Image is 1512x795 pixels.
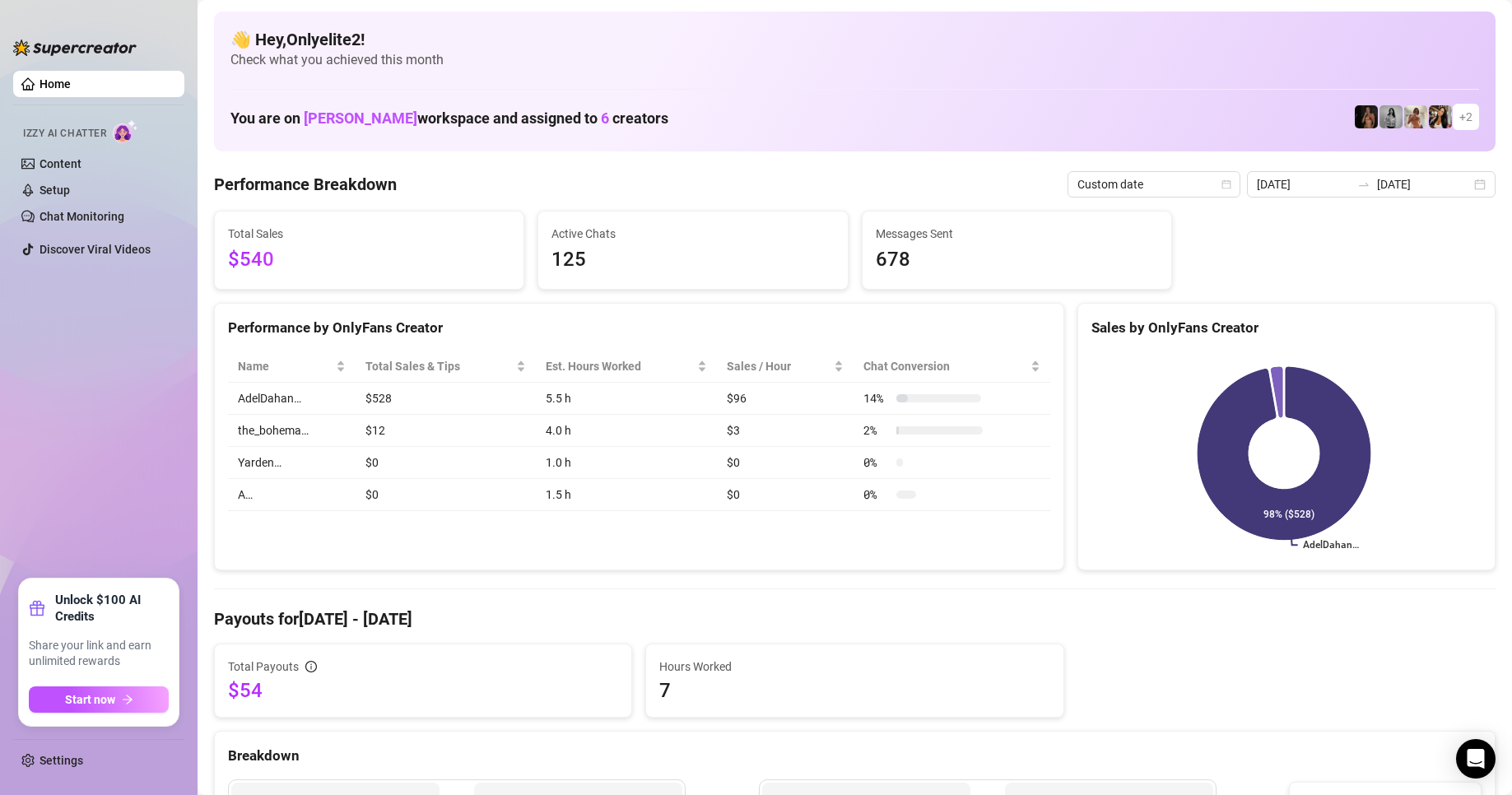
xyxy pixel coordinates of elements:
div: Performance by OnlyFans Creator [228,317,1050,339]
a: Chat Monitoring [40,210,124,223]
strong: Unlock $100 AI Credits [55,592,169,625]
th: Total Sales & Tips [356,351,536,383]
td: $0 [356,447,536,479]
span: Check what you achieved this month [230,51,1479,69]
span: 0 % [863,486,890,504]
input: Start date [1257,175,1351,193]
h4: Performance Breakdown [214,173,397,196]
th: Name [228,351,356,383]
span: Name [238,357,333,375]
span: [PERSON_NAME] [304,109,417,127]
th: Sales / Hour [717,351,854,383]
td: 1.0 h [536,447,717,479]
img: the_bohema [1355,105,1378,128]
span: Total Sales [228,225,510,243]
span: $54 [228,677,618,704]
span: 2 % [863,421,890,439]
td: $96 [717,383,854,415]
td: $12 [356,415,536,447]
img: AdelDahan [1429,105,1452,128]
span: swap-right [1357,178,1370,191]
span: Chat Conversion [863,357,1026,375]
span: Share your link and earn unlimited rewards [29,638,169,670]
span: Messages Sent [876,225,1158,243]
span: 7 [659,677,1049,704]
span: Sales / Hour [727,357,830,375]
span: Total Sales & Tips [365,357,513,375]
div: Est. Hours Worked [546,357,694,375]
span: + 2 [1459,108,1472,126]
button: Start nowarrow-right [29,686,169,713]
input: End date [1377,175,1471,193]
span: arrow-right [122,694,133,705]
div: Breakdown [228,745,1482,767]
td: 4.0 h [536,415,717,447]
span: 678 [876,244,1158,276]
span: Active Chats [551,225,834,243]
th: Chat Conversion [854,351,1049,383]
td: 1.5 h [536,479,717,511]
a: Content [40,157,81,170]
td: $528 [356,383,536,415]
a: Setup [40,184,70,197]
text: AdelDahan… [1303,540,1359,551]
div: Open Intercom Messenger [1456,739,1496,779]
span: info-circle [305,661,317,672]
span: 6 [601,109,609,127]
span: calendar [1221,179,1231,189]
a: Discover Viral Videos [40,243,151,256]
td: $3 [717,415,854,447]
h4: Payouts for [DATE] - [DATE] [214,607,1496,630]
img: Green [1404,105,1427,128]
td: 5.5 h [536,383,717,415]
span: Custom date [1077,172,1231,197]
h1: You are on workspace and assigned to creators [230,109,668,128]
a: Home [40,77,71,91]
span: 0 % [863,453,890,472]
span: 125 [551,244,834,276]
td: the_bohema… [228,415,356,447]
td: A… [228,479,356,511]
span: 14 % [863,389,890,407]
span: gift [29,600,45,616]
img: A [1379,105,1403,128]
span: Hours Worked [659,658,1049,676]
h4: 👋 Hey, Onlyelite2 ! [230,28,1479,51]
img: logo-BBDzfeDw.svg [13,40,137,56]
span: $540 [228,244,510,276]
span: Total Payouts [228,658,299,676]
td: AdelDahan… [228,383,356,415]
span: Start now [65,693,115,706]
img: AI Chatter [113,119,138,143]
td: Yarden… [228,447,356,479]
td: $0 [717,479,854,511]
span: Izzy AI Chatter [23,126,106,142]
td: $0 [717,447,854,479]
td: $0 [356,479,536,511]
a: Settings [40,754,83,767]
span: to [1357,178,1370,191]
div: Sales by OnlyFans Creator [1091,317,1482,339]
